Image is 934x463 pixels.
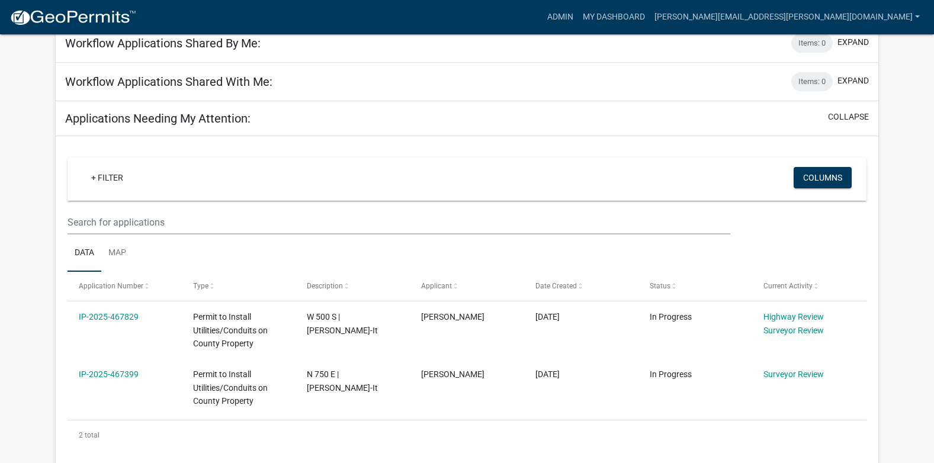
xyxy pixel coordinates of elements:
[650,282,670,290] span: Status
[296,272,410,300] datatable-header-cell: Description
[650,6,925,28] a: [PERSON_NAME][EMAIL_ADDRESS][PERSON_NAME][DOMAIN_NAME]
[193,282,208,290] span: Type
[79,369,139,379] a: IP-2025-467399
[828,111,869,123] button: collapse
[421,312,484,321] span: Justin Suhre
[837,36,869,49] button: expand
[524,272,638,300] datatable-header-cell: Date Created
[535,282,577,290] span: Date Created
[791,72,833,91] div: Items: 0
[307,312,378,335] span: W 500 S | Berry-It
[79,312,139,321] a: IP-2025-467829
[650,312,692,321] span: In Progress
[182,272,296,300] datatable-header-cell: Type
[307,282,343,290] span: Description
[65,111,251,126] h5: Applications Needing My Attention:
[638,272,752,300] datatable-header-cell: Status
[794,167,852,188] button: Columns
[421,369,484,379] span: Justin Suhre
[837,75,869,87] button: expand
[56,136,878,462] div: collapse
[410,272,524,300] datatable-header-cell: Applicant
[535,312,560,321] span: 08/22/2025
[68,420,866,450] div: 2 total
[791,34,833,53] div: Items: 0
[421,282,452,290] span: Applicant
[79,282,143,290] span: Application Number
[193,312,268,349] span: Permit to Install Utilities/Conduits on County Property
[535,369,560,379] span: 08/21/2025
[752,272,866,300] datatable-header-cell: Current Activity
[101,234,133,272] a: Map
[763,326,824,335] a: Surveyor Review
[68,234,101,272] a: Data
[307,369,378,393] span: N 750 E | Berry-It
[578,6,650,28] a: My Dashboard
[193,369,268,406] span: Permit to Install Utilities/Conduits on County Property
[68,210,730,234] input: Search for applications
[65,36,261,50] h5: Workflow Applications Shared By Me:
[543,6,578,28] a: Admin
[650,369,692,379] span: In Progress
[68,272,182,300] datatable-header-cell: Application Number
[82,167,133,188] a: + Filter
[763,369,824,379] a: Surveyor Review
[763,312,824,321] a: Highway Review
[65,75,272,89] h5: Workflow Applications Shared With Me:
[763,282,813,290] span: Current Activity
